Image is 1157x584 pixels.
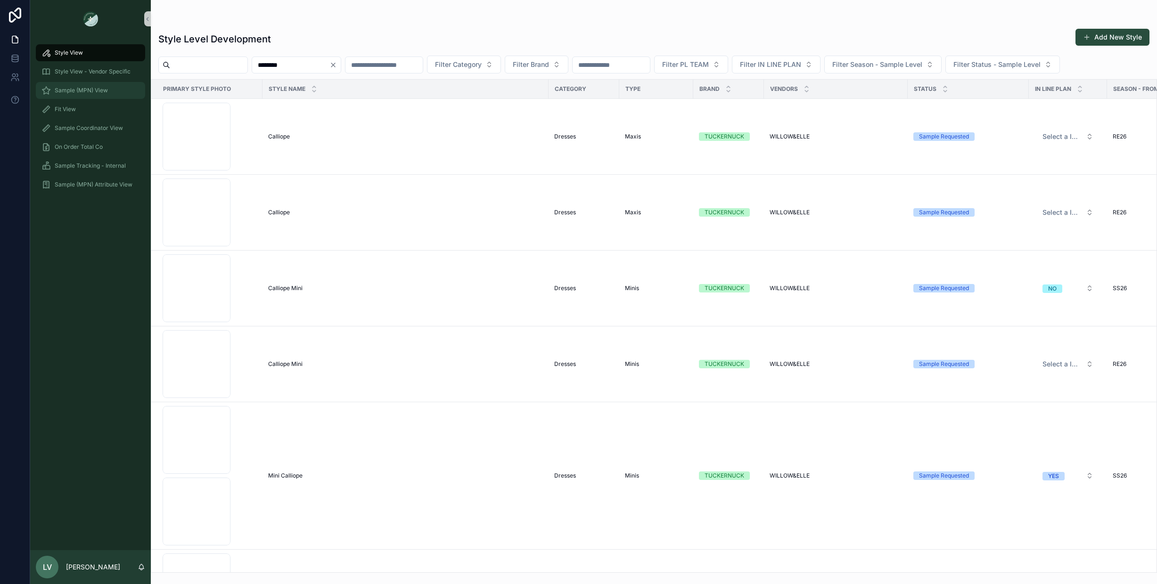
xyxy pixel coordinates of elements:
div: Sample Requested [919,471,969,480]
a: Select Button [1034,128,1101,146]
button: Clear [329,61,341,69]
span: WILLOW&ELLE [770,360,810,368]
a: Calliope Mini [268,360,543,368]
div: Sample Requested [919,132,969,141]
a: Sample (MPN) Attribute View [36,176,145,193]
a: Sample Coordinator View [36,120,145,137]
span: Style View [55,49,83,57]
div: Sample Requested [919,284,969,292]
span: Dresses [554,284,576,292]
button: Select Button [732,56,821,73]
a: Select Button [1034,467,1101,485]
span: Maxis [625,133,641,140]
button: Select Button [427,56,501,73]
span: Minis [625,284,639,292]
div: TUCKERNUCK [705,471,744,480]
a: WILLOW&ELLE [770,472,902,479]
a: Calliope [268,133,543,140]
span: WILLOW&ELLE [770,472,810,479]
div: YES [1048,472,1059,480]
a: TUCKERNUCK [699,284,758,292]
a: Sample Requested [913,208,1023,217]
span: Style View - Vendor Specific [55,68,131,75]
span: Style Name [269,85,305,93]
button: Select Button [1035,204,1101,221]
a: Fit View [36,101,145,118]
img: App logo [83,11,98,26]
a: Dresses [554,209,614,216]
span: Fit View [55,105,76,113]
a: Maxis [625,209,688,216]
a: WILLOW&ELLE [770,209,902,216]
button: Select Button [1035,128,1101,145]
span: Primary Style Photo [163,85,231,93]
span: Maxis [625,209,641,216]
a: Minis [625,472,688,479]
span: RE26 [1113,360,1126,368]
span: Vendors [770,85,798,93]
div: scrollable content [30,38,151,205]
a: Minis [625,284,688,292]
span: Sample Coordinator View [55,124,123,132]
span: IN LINE PLAN [1035,85,1071,93]
a: Sample Requested [913,132,1023,141]
button: Select Button [1035,280,1101,297]
button: Select Button [945,56,1060,73]
a: Sample (MPN) View [36,82,145,99]
a: Dresses [554,472,614,479]
button: Select Button [654,56,728,73]
span: SS26 [1113,284,1127,292]
span: SS26 [1113,472,1127,479]
a: TUCKERNUCK [699,471,758,480]
a: Dresses [554,360,614,368]
a: Select Button [1034,279,1101,297]
span: Filter PL TEAM [662,60,709,69]
span: Filter Season - Sample Level [832,60,922,69]
a: Select Button [1034,355,1101,373]
a: WILLOW&ELLE [770,133,902,140]
a: WILLOW&ELLE [770,284,902,292]
a: Style View [36,44,145,61]
a: Calliope [268,209,543,216]
div: Sample Requested [919,208,969,217]
span: Filter Status - Sample Level [953,60,1041,69]
a: Maxis [625,133,688,140]
button: Add New Style [1075,29,1149,46]
div: Sample Requested [919,360,969,368]
span: Filter Brand [513,60,549,69]
span: Select a IN LINE PLAN [1042,208,1082,217]
span: Type [625,85,640,93]
span: Sample (MPN) View [55,87,108,94]
button: Select Button [505,56,568,73]
div: TUCKERNUCK [705,284,744,292]
a: Dresses [554,284,614,292]
h1: Style Level Development [158,32,271,46]
span: Sample (MPN) Attribute View [55,181,132,188]
a: Calliope Mini [268,284,543,292]
span: Select a IN LINE PLAN [1042,359,1082,369]
span: Minis [625,360,639,368]
a: Sample Tracking - Internal [36,157,145,174]
a: Style View - Vendor Specific [36,63,145,80]
div: TUCKERNUCK [705,208,744,217]
span: Filter IN LINE PLAN [740,60,801,69]
div: NO [1048,284,1057,293]
span: Sample Tracking - Internal [55,162,126,170]
span: WILLOW&ELLE [770,209,810,216]
span: Minis [625,472,639,479]
a: Sample Requested [913,360,1023,368]
span: LV [43,561,52,573]
span: RE26 [1113,133,1126,140]
span: Dresses [554,360,576,368]
span: Status [914,85,936,93]
a: TUCKERNUCK [699,208,758,217]
p: [PERSON_NAME] [66,562,120,572]
a: On Order Total Co [36,138,145,155]
span: Mini Calliope [268,472,303,479]
a: TUCKERNUCK [699,132,758,141]
span: Brand [699,85,720,93]
div: TUCKERNUCK [705,360,744,368]
span: Calliope [268,133,290,140]
div: TUCKERNUCK [705,132,744,141]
